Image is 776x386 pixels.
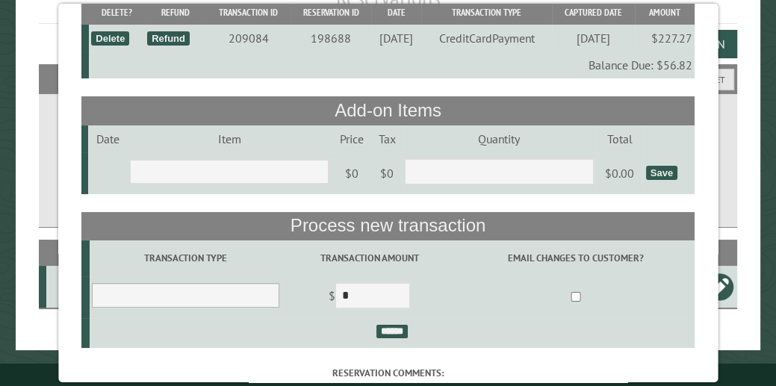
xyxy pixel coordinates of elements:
[128,125,332,152] td: Item
[39,64,737,93] h2: Filters
[332,125,372,152] td: Price
[88,125,127,152] td: Date
[147,31,190,46] div: Refund
[52,279,84,294] div: 8
[421,25,552,52] td: CreditCardPayment
[371,125,402,152] td: Tax
[403,125,596,152] td: Quantity
[89,52,695,78] td: Balance Due: $56.82
[91,31,129,46] div: Delete
[81,96,695,125] th: Add-on Items
[81,366,695,380] label: Reservation comments:
[46,240,87,266] th: Site
[291,25,371,52] td: 198688
[596,152,644,194] td: $0.00
[635,25,695,52] td: $227.27
[332,152,372,194] td: $0
[459,251,692,265] label: Email changes to customer?
[282,276,456,318] td: $
[285,251,455,265] label: Transaction Amount
[92,251,279,265] label: Transaction Type
[206,25,291,52] td: 209084
[552,25,634,52] td: [DATE]
[371,25,421,52] td: [DATE]
[371,152,402,194] td: $0
[81,212,695,240] th: Process new transaction
[596,125,644,152] td: Total
[646,166,677,180] div: Save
